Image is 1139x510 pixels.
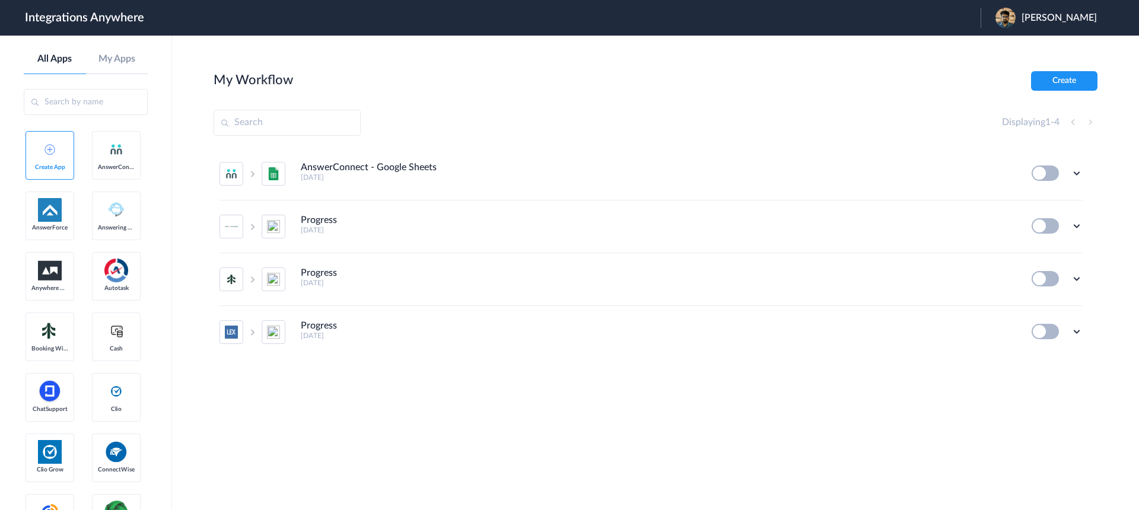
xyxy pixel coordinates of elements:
span: Create App [31,164,68,171]
h5: [DATE] [301,279,1016,287]
span: Anywhere Works [31,285,68,292]
img: autotask.png [104,259,128,282]
h5: [DATE] [301,173,1016,181]
button: Create [1031,71,1097,91]
h1: Integrations Anywhere [25,11,144,25]
h5: [DATE] [301,332,1016,340]
span: [PERSON_NAME] [1022,12,1097,24]
h4: Progress [301,267,337,279]
span: AnswerForce [31,224,68,231]
h5: [DATE] [301,226,1016,234]
span: 4 [1054,117,1060,127]
h4: Progress [301,215,337,226]
img: screenshot-2023-10-22-at-2-35-36am.png [995,8,1016,28]
span: 1 [1045,117,1051,127]
h2: My Workflow [214,72,293,88]
span: Cash [98,345,135,352]
h4: Displaying - [1002,117,1060,128]
img: clio-logo.svg [109,384,123,399]
span: AnswerConnect [98,164,135,171]
span: Booking Widget [31,345,68,352]
img: aww.png [38,261,62,280]
img: af-app-logo.svg [38,198,62,222]
input: Search [214,110,361,136]
img: chatsupport-icon.svg [38,380,62,403]
img: cash-logo.svg [109,324,124,338]
input: Search by name [24,89,148,115]
a: My Apps [86,53,148,65]
h4: Progress [301,320,337,332]
img: Clio.jpg [38,440,62,464]
img: Answering_service.png [104,198,128,222]
h4: AnswerConnect - Google Sheets [301,162,437,173]
img: add-icon.svg [44,144,55,155]
span: Answering Service [98,224,135,231]
span: Autotask [98,285,135,292]
img: connectwise.png [104,440,128,463]
img: answerconnect-logo.svg [109,142,123,157]
span: ChatSupport [31,406,68,413]
span: Clio Grow [31,466,68,473]
span: ConnectWise [98,466,135,473]
span: Clio [98,406,135,413]
a: All Apps [24,53,86,65]
img: Setmore_Logo.svg [38,320,62,342]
